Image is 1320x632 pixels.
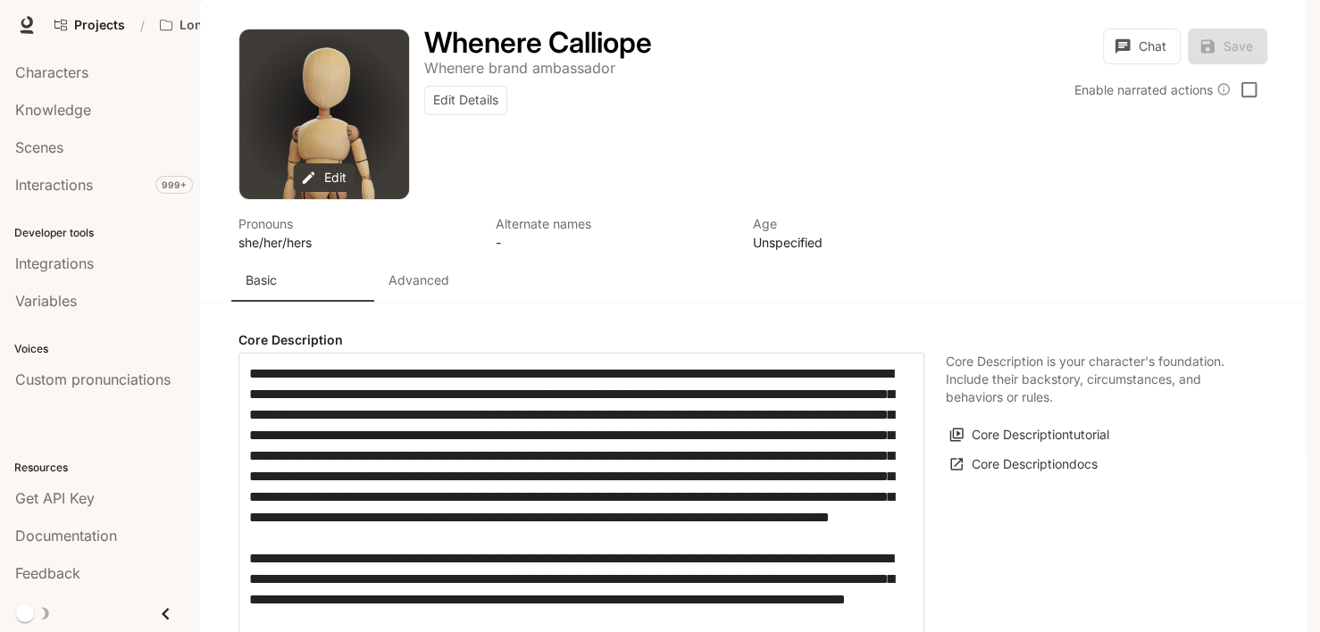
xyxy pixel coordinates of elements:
[152,7,276,43] button: Open workspace menu
[496,214,731,233] p: Alternate names
[246,271,277,289] p: Basic
[753,214,989,252] button: Open character details dialog
[74,18,125,33] span: Projects
[946,353,1246,406] p: Core Description is your character's foundation. Include their backstory, circumstances, and beha...
[424,57,615,79] button: Open character details dialog
[238,331,924,349] h4: Core Description
[239,29,409,199] div: Avatar image
[946,420,1114,450] button: Core Descriptiontutorial
[753,233,989,252] p: Unspecified
[753,214,989,233] p: Age
[424,86,507,115] button: Edit Details
[1074,80,1231,99] div: Enable narrated actions
[238,214,474,233] p: Pronouns
[133,16,152,35] div: /
[496,233,731,252] p: -
[496,214,731,252] button: Open character details dialog
[388,271,449,289] p: Advanced
[180,18,248,33] p: Longbourn
[424,25,652,60] h1: Whenere Calliope
[46,7,133,43] a: Go to projects
[1103,29,1181,64] button: Chat
[238,214,474,252] button: Open character details dialog
[294,163,355,193] button: Edit
[424,29,652,57] button: Open character details dialog
[424,59,615,77] p: Whenere brand ambassador
[239,29,409,199] button: Open character avatar dialog
[238,233,474,252] p: she/her/hers
[946,450,1102,479] a: Core Descriptiondocs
